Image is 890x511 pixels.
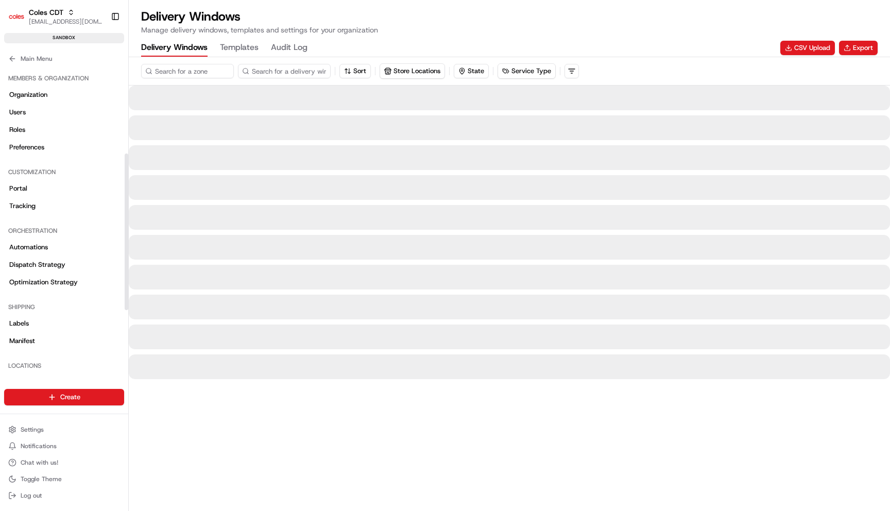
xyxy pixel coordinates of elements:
[141,64,234,78] input: Search for a zone
[9,243,48,252] span: Automations
[380,63,445,79] button: Store Locations
[4,180,124,197] a: Portal
[4,122,124,138] a: Roles
[4,274,124,291] a: Optimization Strategy
[4,299,124,315] div: Shipping
[141,39,208,57] button: Delivery Windows
[21,475,62,483] span: Toggle Theme
[4,315,124,332] a: Labels
[4,87,124,103] a: Organization
[4,357,124,374] div: Locations
[9,143,44,152] span: Preferences
[271,39,307,57] button: Audit Log
[4,439,124,453] button: Notifications
[454,64,489,78] button: State
[4,389,124,405] button: Create
[4,472,124,486] button: Toggle Theme
[4,104,124,121] a: Users
[4,455,124,470] button: Chat with us!
[4,333,124,349] a: Manifest
[21,491,42,500] span: Log out
[141,25,378,35] p: Manage delivery windows, templates and settings for your organization
[780,41,835,55] button: CSV Upload
[839,41,878,55] button: Export
[9,260,65,269] span: Dispatch Strategy
[21,55,52,63] span: Main Menu
[4,239,124,255] a: Automations
[8,8,25,25] img: Coles CDT
[29,7,63,18] button: Coles CDT
[4,257,124,273] a: Dispatch Strategy
[9,278,78,287] span: Optimization Strategy
[339,64,371,78] button: Sort
[4,33,124,43] div: sandbox
[21,425,44,434] span: Settings
[4,52,124,66] button: Main Menu
[238,64,331,78] input: Search for a delivery window
[9,201,36,211] span: Tracking
[9,90,47,99] span: Organization
[4,139,124,156] a: Preferences
[60,393,80,402] span: Create
[21,458,58,467] span: Chat with us!
[141,8,378,25] h1: Delivery Windows
[29,18,102,26] button: [EMAIL_ADDRESS][DOMAIN_NAME]
[9,108,26,117] span: Users
[4,164,124,180] div: Customization
[21,442,57,450] span: Notifications
[4,422,124,437] button: Settings
[9,319,29,328] span: Labels
[498,64,555,78] button: Service Type
[4,223,124,239] div: Orchestration
[9,125,25,134] span: Roles
[4,70,124,87] div: Members & Organization
[9,184,27,193] span: Portal
[4,4,107,29] button: Coles CDTColes CDT[EMAIL_ADDRESS][DOMAIN_NAME]
[4,488,124,503] button: Log out
[9,336,35,346] span: Manifest
[380,64,444,78] button: Store Locations
[4,198,124,214] a: Tracking
[220,39,259,57] button: Templates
